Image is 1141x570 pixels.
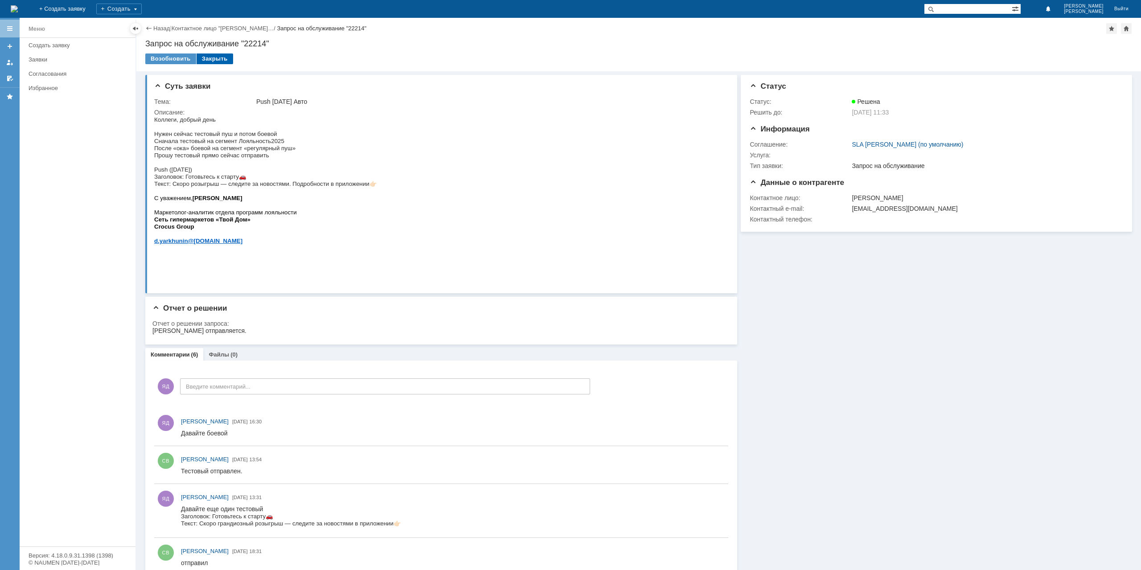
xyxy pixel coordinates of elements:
a: Создать заявку [25,38,134,52]
div: Решить до: [750,109,850,116]
span: 18:31 [250,549,262,554]
span: 16:30 [250,419,262,424]
span: 🚗 [85,8,92,14]
div: Сделать домашней страницей [1121,23,1132,34]
a: Согласования [25,67,134,81]
div: [EMAIL_ADDRESS][DOMAIN_NAME] [852,205,1117,212]
span: 🚗 [85,57,92,64]
a: [PERSON_NAME] [181,493,229,502]
span: [PERSON_NAME] [1064,4,1104,9]
div: [PERSON_NAME] [852,194,1117,201]
div: Тема: [154,98,254,105]
div: Запрос на обслуживание [852,162,1117,169]
div: Контактный телефон: [750,216,850,223]
a: Перейти на домашнюю страницу [11,5,18,12]
div: Статус: [750,98,850,105]
span: Данные о контрагенте [750,178,844,187]
span: @[DOMAIN_NAME] [34,122,89,128]
span: [DATE] 11:33 [852,109,889,116]
div: Согласования [29,70,130,77]
a: Мои заявки [3,55,17,70]
div: Push [DATE] Авто [256,98,722,105]
div: Запрос на обслуживание "22214" [277,25,366,32]
div: Заявки [29,56,130,63]
span: ЯД [158,378,174,394]
a: Заявки [25,53,134,66]
span: Суть заявки [154,82,210,90]
div: Контактный e-mail: [750,205,850,212]
a: Мои согласования [3,71,17,86]
div: Услуга: [750,152,850,159]
span: [PERSON_NAME] [181,548,229,554]
a: Комментарии [151,351,190,358]
span: [PERSON_NAME] [1064,9,1104,14]
a: [PERSON_NAME] [181,547,229,556]
span: 13:54 [250,457,262,462]
span: [DATE] [232,419,248,424]
div: © NAUMEN [DATE]-[DATE] [29,560,127,566]
div: / [172,25,277,32]
div: | [170,25,171,31]
img: logo [11,5,18,12]
div: Тип заявки: [750,162,850,169]
div: (6) [191,351,198,358]
div: Скрыть меню [130,23,141,34]
div: Добавить в избранное [1106,23,1117,34]
div: (0) [230,351,238,358]
div: Соглашение: [750,141,850,148]
div: Создать [96,4,142,14]
span: [DATE] [232,495,248,500]
span: [PERSON_NAME] [181,494,229,500]
span: [DATE] [232,457,248,462]
span: Статус [750,82,786,90]
a: Создать заявку [3,39,17,53]
b: [PERSON_NAME] [38,79,88,86]
div: Запрос на обслуживание "22214" [145,39,1132,48]
a: Файлы [209,351,229,358]
span: 👉🏻 [213,15,220,21]
a: SLA [PERSON_NAME] (по умолчанию) [852,141,963,148]
span: Решена [852,98,880,105]
span: [DATE] [232,549,248,554]
a: Контактное лицо "[PERSON_NAME]… [172,25,274,32]
div: Описание: [154,109,724,116]
span: 13:31 [250,495,262,500]
div: Отчет о решении запроса: [152,320,724,327]
span: Расширенный поиск [1012,4,1021,12]
span: Отчет о решении [152,304,227,312]
div: Избранное [29,85,120,91]
span: 👉🏻 [215,65,223,71]
span: [PERSON_NAME] [181,456,229,463]
div: Создать заявку [29,42,130,49]
span: Информация [750,125,809,133]
div: Контактное лицо: [750,194,850,201]
a: [PERSON_NAME] [181,417,229,426]
a: [PERSON_NAME] [181,455,229,464]
span: Group [22,107,40,114]
a: Назад [153,25,170,32]
span: [PERSON_NAME] [181,418,229,425]
div: Версия: 4.18.0.9.31.1398 (1398) [29,553,127,558]
div: Меню [29,24,45,34]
